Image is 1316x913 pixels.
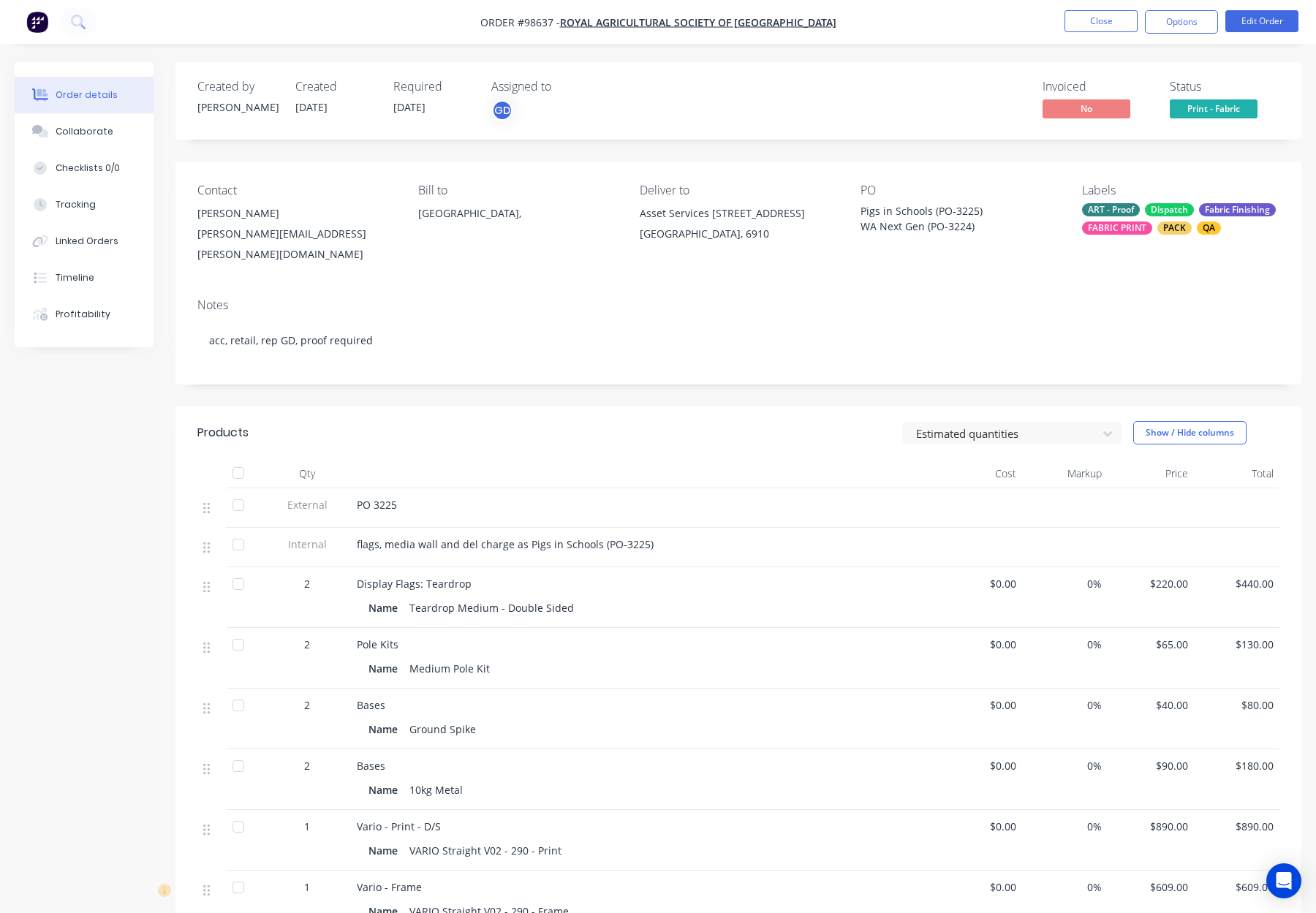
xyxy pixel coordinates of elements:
[368,719,404,740] div: Name
[357,759,385,773] span: Bases
[942,576,1016,591] span: $0.00
[404,597,580,618] div: Teardrop Medium - Double Sided
[56,271,94,284] div: Timeline
[1043,80,1152,94] div: Invoiced
[1113,758,1188,773] span: $90.00
[1113,637,1188,652] span: $65.00
[1200,576,1274,591] span: $440.00
[304,819,310,834] span: 1
[861,183,1058,197] div: PO
[1082,221,1152,235] div: FABRIC PRINT
[197,99,278,115] div: [PERSON_NAME]
[942,758,1016,773] span: $0.00
[640,203,837,250] div: Asset Services [STREET_ADDRESS][GEOGRAPHIC_DATA], 6910
[418,203,616,250] div: [GEOGRAPHIC_DATA],
[1113,879,1188,895] span: $609.00
[1113,819,1188,834] span: $890.00
[491,99,513,121] button: GD
[640,224,837,244] div: [GEOGRAPHIC_DATA], 6910
[357,577,472,591] span: Display Flags: Teardrop
[1028,758,1103,773] span: 0%
[197,203,395,224] div: [PERSON_NAME]
[368,597,404,618] div: Name
[404,779,469,800] div: 10kg Metal
[1022,459,1108,488] div: Markup
[357,819,441,833] span: Vario - Print - D/S
[15,223,154,259] button: Linked Orders
[404,840,567,861] div: VARIO Straight V02 - 290 - Print
[295,100,328,114] span: [DATE]
[197,318,1279,363] div: acc, retail, rep GD, proof required
[491,80,638,94] div: Assigned to
[1064,10,1138,32] button: Close
[1200,637,1274,652] span: $130.00
[368,658,404,679] div: Name
[1157,221,1192,235] div: PACK
[404,658,496,679] div: Medium Pole Kit
[404,719,482,740] div: Ground Spike
[269,497,345,512] span: External
[295,80,376,94] div: Created
[304,697,310,713] span: 2
[640,183,837,197] div: Deliver to
[357,698,385,712] span: Bases
[15,259,154,296] button: Timeline
[1028,697,1103,713] span: 0%
[393,80,474,94] div: Required
[197,80,278,94] div: Created by
[1028,879,1103,895] span: 0%
[368,779,404,800] div: Name
[1200,819,1274,834] span: $890.00
[861,203,1043,234] div: Pigs in Schools (PO-3225) WA Next Gen (PO-3224)
[936,459,1022,488] div: Cost
[1200,758,1274,773] span: $180.00
[1028,819,1103,834] span: 0%
[15,77,154,113] button: Order details
[1082,183,1279,197] div: Labels
[1200,697,1274,713] span: $80.00
[1266,863,1301,898] div: Open Intercom Messenger
[15,150,154,186] button: Checklists 0/0
[1145,10,1218,34] button: Options
[197,424,249,442] div: Products
[56,88,118,102] div: Order details
[263,459,351,488] div: Qty
[942,637,1016,652] span: $0.00
[418,203,616,224] div: [GEOGRAPHIC_DATA],
[15,113,154,150] button: Collaborate
[15,296,154,333] button: Profitability
[357,537,654,551] span: flags, media wall and del charge as Pigs in Schools (PO-3225)
[418,183,616,197] div: Bill to
[1043,99,1130,118] span: No
[304,758,310,773] span: 2
[1028,576,1103,591] span: 0%
[1108,459,1194,488] div: Price
[1199,203,1276,216] div: Fabric Finishing
[1113,576,1188,591] span: $220.00
[304,879,310,895] span: 1
[56,308,110,321] div: Profitability
[1113,697,1188,713] span: $40.00
[304,637,310,652] span: 2
[304,576,310,591] span: 2
[197,183,395,197] div: Contact
[1145,203,1194,216] div: Dispatch
[357,880,422,894] span: Vario - Frame
[942,819,1016,834] span: $0.00
[269,537,345,552] span: Internal
[1170,99,1258,118] span: Print - Fabric
[357,498,397,512] span: PO 3225
[1133,421,1247,444] button: Show / Hide columns
[942,697,1016,713] span: $0.00
[357,637,398,651] span: Pole Kits
[26,11,48,33] img: Factory
[560,15,836,29] a: Royal Agricultural Society of [GEOGRAPHIC_DATA]
[197,224,395,265] div: [PERSON_NAME][EMAIL_ADDRESS][PERSON_NAME][DOMAIN_NAME]
[56,198,96,211] div: Tracking
[368,840,404,861] div: Name
[1028,637,1103,652] span: 0%
[1194,459,1280,488] div: Total
[56,235,118,248] div: Linked Orders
